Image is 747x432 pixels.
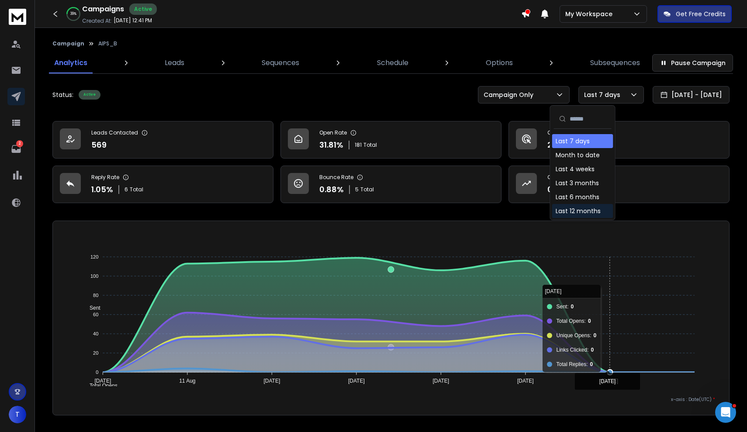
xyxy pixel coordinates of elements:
iframe: Intercom live chat [715,402,736,423]
span: 6 [125,186,128,193]
img: logo [17,18,76,29]
tspan: 20 [93,350,98,356]
button: Tickets [87,273,131,308]
div: Close [150,14,166,30]
tspan: [DATE] [95,378,111,384]
div: Last 3 months [556,179,599,187]
button: Get Free Credits [657,5,732,23]
tspan: 60 [93,312,98,317]
p: 2 [16,140,23,147]
div: Send us a messageWe'll be back online [DATE] [9,168,166,201]
div: • 1h ago [91,147,116,156]
tspan: 40 [93,331,98,336]
p: Analytics [54,58,87,68]
span: Search for help [18,214,71,223]
div: Profile image for RajYou can filter the data by selecting leads who have opened the email but hav... [9,131,166,163]
div: Last 6 months [556,193,599,201]
button: Pause Campaign [652,54,733,72]
tspan: [DATE] [433,378,450,384]
p: Last 7 days [584,90,624,99]
a: Options [481,52,518,73]
a: Leads [159,52,190,73]
div: Last 12 months [556,207,601,215]
p: Reply Rate [91,174,119,181]
div: Last 7 days [556,137,590,145]
p: 31.81 % [319,139,343,151]
tspan: 11 Aug [179,378,195,384]
div: Month to date [556,151,600,159]
div: Recent message [18,125,157,134]
span: Home [12,294,31,301]
tspan: [DATE] [264,378,280,384]
tspan: 100 [90,273,98,279]
p: Leads [165,58,184,68]
p: Click Rate [547,129,574,136]
p: 39 % [70,11,76,17]
a: Reply Rate1.05%6Total [52,166,273,203]
span: Tickets [99,294,120,301]
button: [DATE] - [DATE] [653,86,730,104]
a: Subsequences [585,52,645,73]
p: Status: [52,90,73,99]
span: Total Opens [83,383,118,389]
tspan: [DATE] [602,378,619,384]
img: logo [9,9,26,25]
p: Options [486,58,513,68]
div: Send us a message [18,175,146,184]
p: 0.88 % [319,183,344,196]
button: Messages [44,273,87,308]
div: Last 4 weeks [556,165,595,173]
a: Analytics [49,52,93,73]
p: 28.47 % [547,139,576,151]
div: Active [129,3,157,15]
a: Sequences [256,52,304,73]
span: Total [130,186,143,193]
span: Total [363,142,377,149]
img: Profile image for Raj [127,14,144,31]
button: Campaign [52,40,84,47]
p: Schedule [377,58,408,68]
button: Help [131,273,175,308]
tspan: 0 [96,370,98,375]
div: Optimizing Warmup Settings in ReachInbox [13,230,162,256]
p: Bounce Rate [319,174,353,181]
p: 0 [547,183,553,196]
div: Optimizing Warmup Settings in ReachInbox [18,234,146,252]
span: You can filter the data by selecting leads who have opened the email but haven’t replied. That wa... [39,138,601,145]
tspan: [DATE] [517,378,534,384]
span: Messages [51,294,81,301]
a: Leads Contacted569 [52,121,273,159]
span: Sent [83,305,100,311]
p: Campaign Only [484,90,537,99]
h1: Campaigns [82,4,124,14]
tspan: [DATE] [348,378,365,384]
p: Leads Contacted [91,129,138,136]
div: [PERSON_NAME] [39,147,90,156]
p: Open Rate [319,129,347,136]
div: We'll be back online [DATE] [18,184,146,194]
img: Profile image for Lakshita [110,14,128,31]
p: My Workspace [565,10,616,18]
p: x-axis : Date(UTC) [67,396,715,403]
tspan: 120 [90,254,98,259]
span: Help [146,294,160,301]
div: Active [79,90,100,100]
a: 2 [7,140,25,158]
p: Created At: [82,17,112,24]
tspan: 80 [93,293,98,298]
p: Opportunities [547,174,583,181]
a: Opportunities0$0 [508,166,730,203]
a: Bounce Rate0.88%5Total [280,166,501,203]
p: How can we assist you [DATE]? [17,77,157,107]
img: Profile image for Raj [18,138,35,156]
a: Open Rate31.81%181Total [280,121,501,159]
span: 5 [355,186,359,193]
button: T [9,406,26,423]
div: Recent messageProfile image for RajYou can filter the data by selecting leads who have opened the... [9,118,166,163]
p: Get Free Credits [676,10,726,18]
p: Subsequences [590,58,640,68]
p: [DATE] 12:41 PM [114,17,152,24]
span: 181 [355,142,362,149]
span: Total [360,186,374,193]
